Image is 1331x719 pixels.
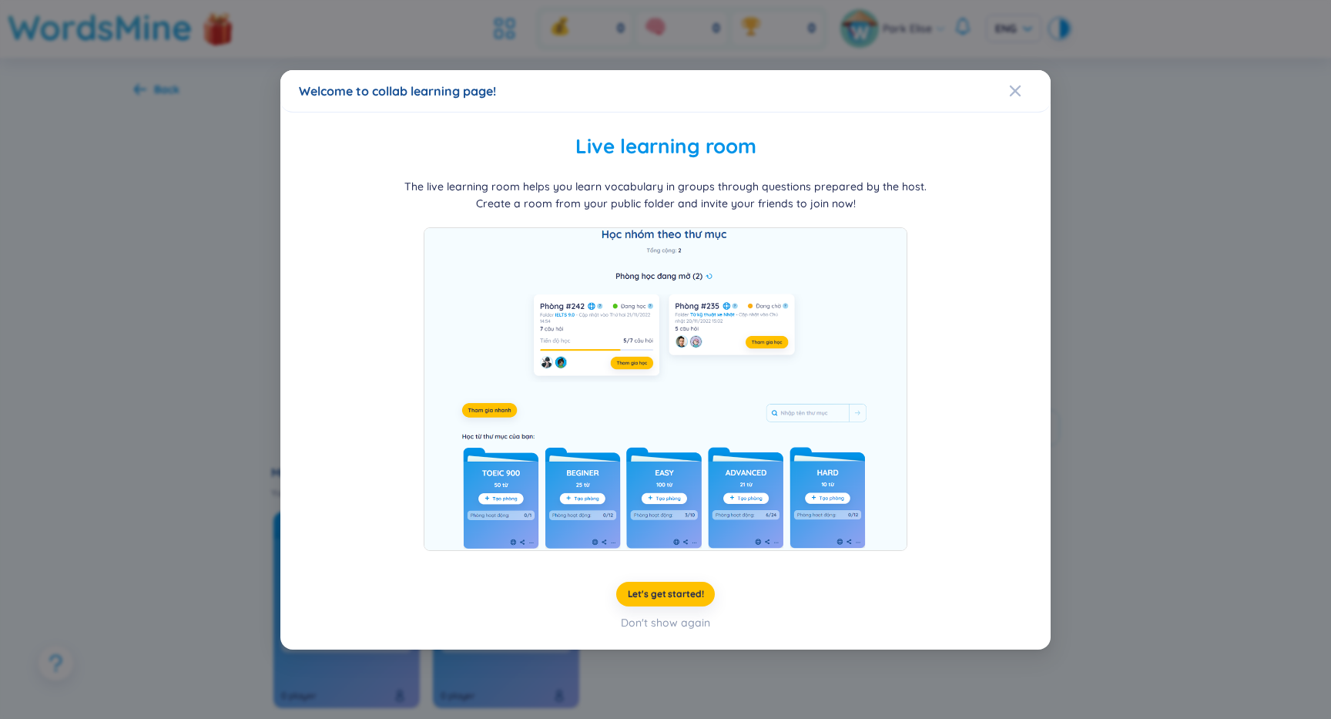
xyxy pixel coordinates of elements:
div: Don't show again [621,613,710,630]
button: Let's get started! [616,581,716,606]
div: Welcome to collab learning page! [299,82,1032,99]
div: The live learning room helps you learn vocabulary in groups through questions prepared by the hos... [404,178,927,212]
button: Close [1009,70,1051,112]
span: Let's get started! [628,587,704,600]
h2: Live learning room [299,131,1032,163]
